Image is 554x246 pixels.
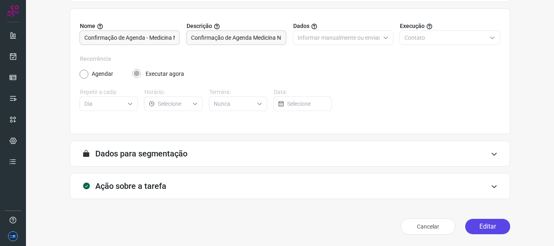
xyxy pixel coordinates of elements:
input: Selecione [214,97,253,111]
span: Descrição [187,22,212,30]
input: Selecione o tipo de envio [404,31,486,45]
label: Data: [274,88,332,96]
input: Selecione o tipo de envio [298,31,380,45]
img: d06bdf07e729e349525d8f0de7f5f473.png [8,231,18,241]
input: Selecione [158,97,189,111]
span: Dados [293,22,309,30]
label: Recorrência [80,55,500,63]
input: Selecione [287,97,326,111]
button: Editar [465,219,510,234]
h3: Ação sobre a tarefa [95,181,166,191]
span: Execução [400,22,425,30]
button: Cancelar [401,218,455,235]
input: Forneça uma breve descrição da sua tarefa. [191,31,281,45]
h3: Dados para segmentação [95,149,187,158]
span: Nome [80,22,95,30]
label: Executar agora [146,70,184,78]
input: Digite o nome para a sua tarefa. [84,31,175,45]
label: Horário: [144,88,202,96]
label: Repetir a cada: [80,88,138,96]
img: Logo [7,5,19,17]
label: Termina: [209,88,267,96]
label: Agendar [92,70,113,78]
input: Selecione [84,97,124,111]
